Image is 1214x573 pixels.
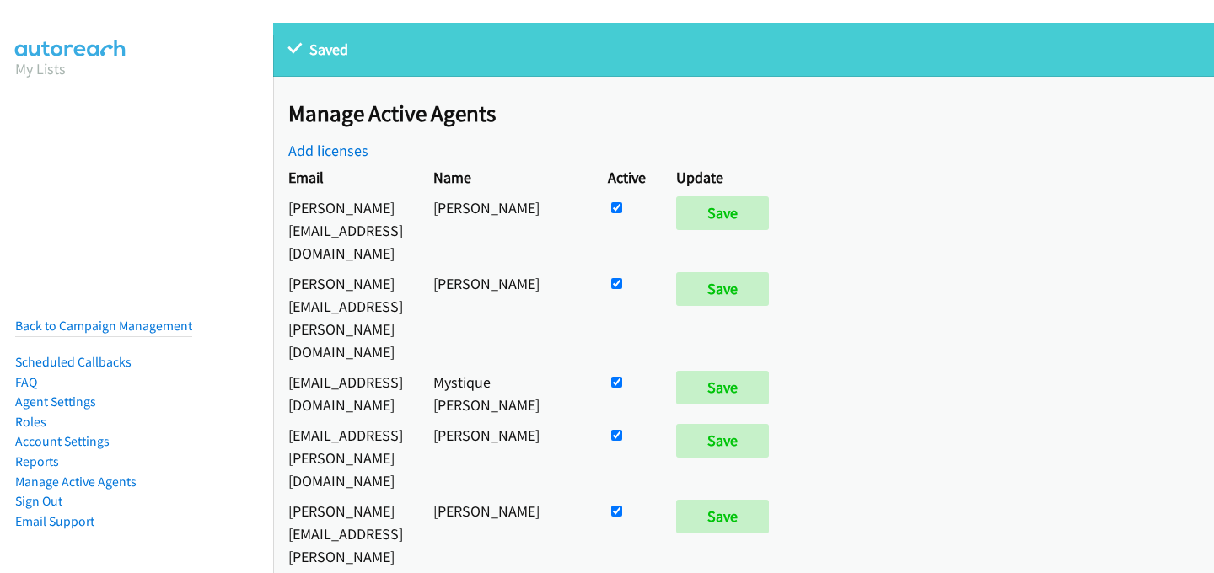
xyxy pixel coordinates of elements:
[676,196,769,230] input: Save
[288,38,1199,61] p: Saved
[676,500,769,533] input: Save
[273,420,418,495] td: [EMAIL_ADDRESS][PERSON_NAME][DOMAIN_NAME]
[15,513,94,529] a: Email Support
[418,420,593,495] td: [PERSON_NAME]
[593,162,661,192] th: Active
[15,433,110,449] a: Account Settings
[676,371,769,404] input: Save
[273,367,418,420] td: [EMAIL_ADDRESS][DOMAIN_NAME]
[273,268,418,367] td: [PERSON_NAME][EMAIL_ADDRESS][PERSON_NAME][DOMAIN_NAME]
[676,424,769,458] input: Save
[15,414,46,430] a: Roles
[273,192,418,268] td: [PERSON_NAME][EMAIL_ADDRESS][DOMAIN_NAME]
[418,367,593,420] td: Mystique [PERSON_NAME]
[15,493,62,509] a: Sign Out
[15,394,96,410] a: Agent Settings
[15,474,137,490] a: Manage Active Agents
[418,162,593,192] th: Name
[288,99,1214,128] h2: Manage Active Agents
[418,192,593,268] td: [PERSON_NAME]
[288,141,368,160] a: Add licenses
[418,268,593,367] td: [PERSON_NAME]
[273,162,418,192] th: Email
[15,374,37,390] a: FAQ
[15,354,132,370] a: Scheduled Callbacks
[676,272,769,306] input: Save
[661,162,792,192] th: Update
[15,453,59,469] a: Reports
[15,59,66,78] a: My Lists
[15,318,192,334] a: Back to Campaign Management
